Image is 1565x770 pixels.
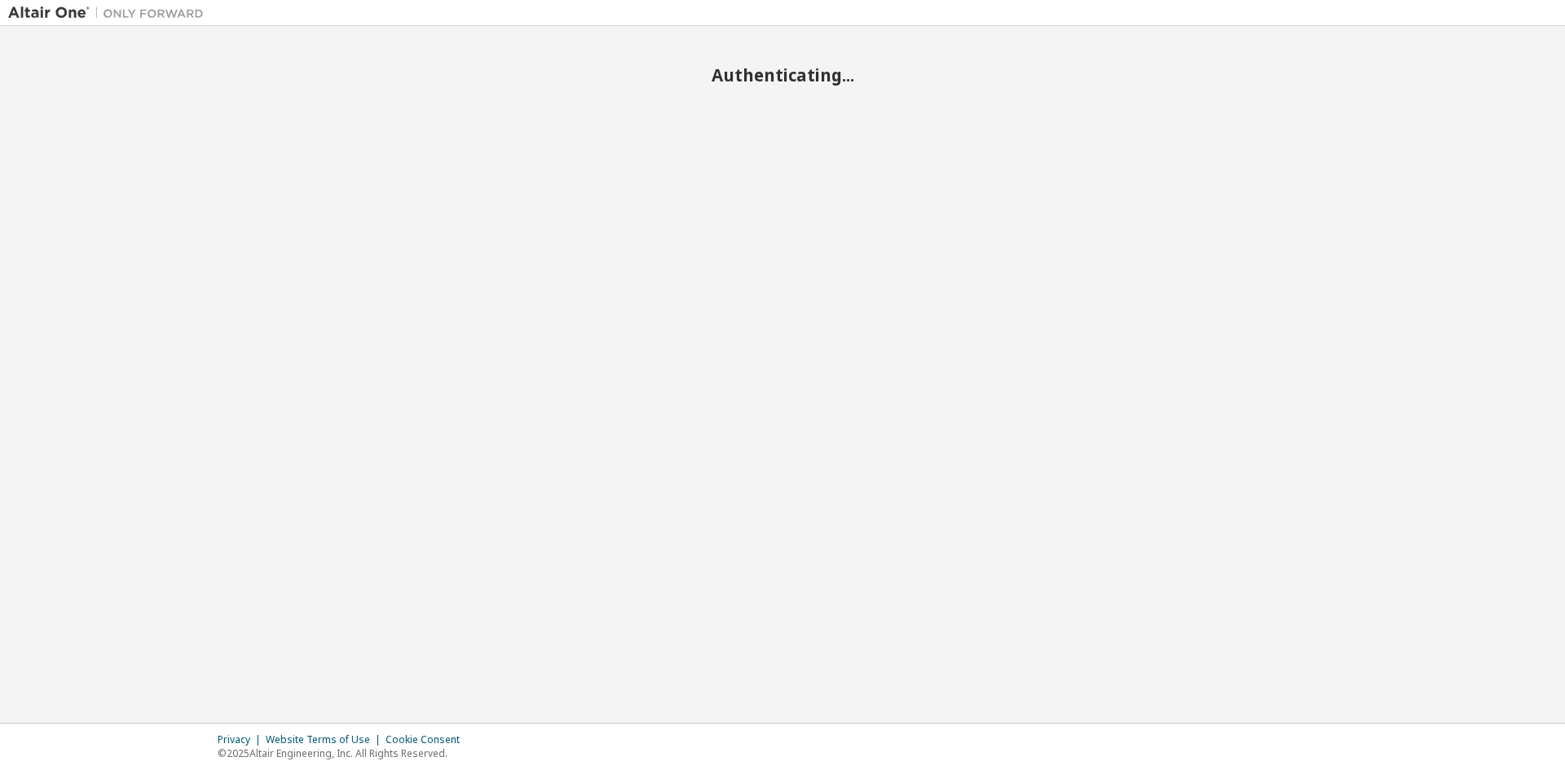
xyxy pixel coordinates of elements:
[8,64,1557,86] h2: Authenticating...
[218,746,469,760] p: © 2025 Altair Engineering, Inc. All Rights Reserved.
[8,5,212,21] img: Altair One
[386,733,469,746] div: Cookie Consent
[266,733,386,746] div: Website Terms of Use
[218,733,266,746] div: Privacy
